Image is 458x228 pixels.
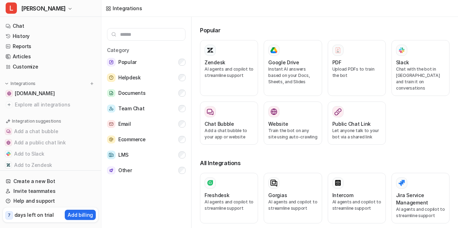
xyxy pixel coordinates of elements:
[200,26,450,34] h3: Popular
[268,199,317,211] p: AI agents and copilot to streamline support
[14,211,54,219] p: days left on trial
[11,81,36,86] p: Integrations
[332,191,353,199] h3: Intercom
[65,210,96,220] button: Add billing
[396,66,445,91] p: Chat with the bot in [GEOGRAPHIC_DATA] and train it on conversations
[118,73,141,82] span: Helpdesk
[107,136,115,144] img: Ecommerce
[6,101,13,108] img: explore all integrations
[3,126,98,137] button: Add a chat bubbleAdd a chat bubble
[106,5,142,12] a: Integrations
[12,118,61,124] p: Integration suggestions
[268,128,317,140] p: Train the bot on any site using auto-crawling
[113,5,142,12] div: Integrations
[3,80,38,87] button: Integrations
[89,81,94,86] img: menu_add.svg
[205,59,225,66] h3: Zendesk
[118,166,132,175] span: Other
[268,59,299,66] h3: Google Drive
[205,199,253,211] p: AI agents and copilot to streamline support
[268,66,317,85] p: Instant AI answers based on your Docs, Sheets, and Slides
[268,191,287,199] h3: Gorgias
[21,4,66,13] span: [PERSON_NAME]
[205,120,234,128] h3: Chat Bubble
[107,58,115,66] img: Popular
[3,137,98,148] button: Add a public chat linkAdd a public chat link
[3,52,98,61] a: Articles
[332,199,381,211] p: AI agents and copilot to streamline support
[107,120,115,128] img: Email
[205,128,253,140] p: Add a chat bubble to your app or website
[7,91,11,96] img: www.britam.com
[107,73,115,82] img: Helpdesk
[3,41,98,51] a: Reports
[3,100,98,110] a: Explore all integrations
[328,173,386,223] button: IntercomAI agents and copilot to streamline support
[107,55,186,69] button: PopularPopular
[332,128,381,140] p: Let anyone talk to your bot via a shared link
[200,173,258,223] button: FreshdeskAI agents and copilot to streamline support
[3,62,98,72] a: Customize
[391,40,450,96] button: SlackSlackChat with the bot in [GEOGRAPHIC_DATA] and train it on conversations
[3,21,98,31] a: Chat
[332,59,341,66] h3: PDF
[15,90,55,97] span: [DOMAIN_NAME]
[107,105,115,113] img: Team Chat
[398,180,405,186] img: Jira Service Management
[396,191,445,206] h3: Jira Service Management
[270,47,277,53] img: Google Drive
[68,211,93,219] p: Add billing
[3,89,98,98] a: www.britam.com[DOMAIN_NAME]
[264,40,322,96] button: Google DriveGoogle DriveInstant AI answers based on your Docs, Sheets, and Slides
[107,167,115,175] img: Other
[15,99,95,110] span: Explore all integrations
[205,66,253,79] p: AI agents and copilot to streamline support
[3,196,98,206] a: Help and support
[3,31,98,41] a: History
[3,186,98,196] a: Invite teammates
[396,206,445,219] p: AI agents and copilot to streamline support
[107,148,186,162] button: LMSLMS
[118,104,144,113] span: Team Chat
[264,102,322,145] button: WebsiteWebsiteTrain the bot on any site using auto-crawling
[328,40,386,96] button: PDFPDFUpload PDFs to train the bot
[334,47,341,53] img: PDF
[200,102,258,145] button: Chat BubbleAdd a chat bubble to your app or website
[107,86,186,100] button: DocumentsDocuments
[118,151,128,159] span: LMS
[268,120,288,128] h3: Website
[8,212,11,219] p: 7
[200,159,450,167] h3: All Integrations
[107,163,186,177] button: OtherOther
[118,120,131,128] span: Email
[332,120,371,128] h3: Public Chat Link
[264,173,322,223] button: GorgiasAI agents and copilot to streamline support
[332,66,381,79] p: Upload PDFs to train the bot
[107,102,186,116] button: Team ChatTeam Chat
[107,71,186,85] button: HelpdeskHelpdesk
[6,129,11,133] img: Add a chat bubble
[328,102,386,145] button: Public Chat LinkLet anyone talk to your bot via a shared link
[391,173,450,223] button: Jira Service ManagementJira Service ManagementAI agents and copilot to streamline support
[107,117,186,131] button: EmailEmail
[107,89,115,97] img: Documents
[118,135,145,144] span: Ecommerce
[107,151,115,159] img: LMS
[396,59,409,66] h3: Slack
[6,163,11,167] img: Add to Zendesk
[3,176,98,186] a: Create a new Bot
[200,40,258,96] button: ZendeskAI agents and copilot to streamline support
[6,2,17,14] span: L
[3,159,98,171] button: Add to ZendeskAdd to Zendesk
[4,81,9,86] img: expand menu
[6,152,11,156] img: Add to Slack
[107,46,186,54] h5: Category
[205,191,229,199] h3: Freshdesk
[118,89,145,97] span: Documents
[107,132,186,146] button: EcommerceEcommerce
[270,108,277,115] img: Website
[6,141,11,145] img: Add a public chat link
[3,148,98,159] button: Add to SlackAdd to Slack
[398,46,405,54] img: Slack
[118,58,137,66] span: Popular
